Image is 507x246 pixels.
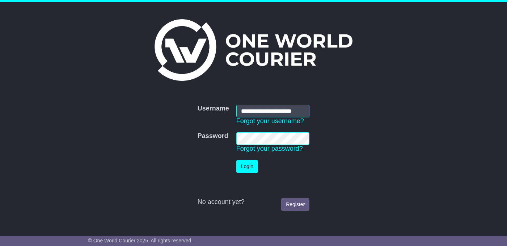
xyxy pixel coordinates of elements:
[155,19,352,81] img: One World
[198,105,229,113] label: Username
[198,132,228,140] label: Password
[236,160,258,173] button: Login
[236,145,303,152] a: Forgot your password?
[281,198,309,211] a: Register
[88,238,193,243] span: © One World Courier 2025. All rights reserved.
[236,117,304,125] a: Forgot your username?
[198,198,310,206] div: No account yet?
